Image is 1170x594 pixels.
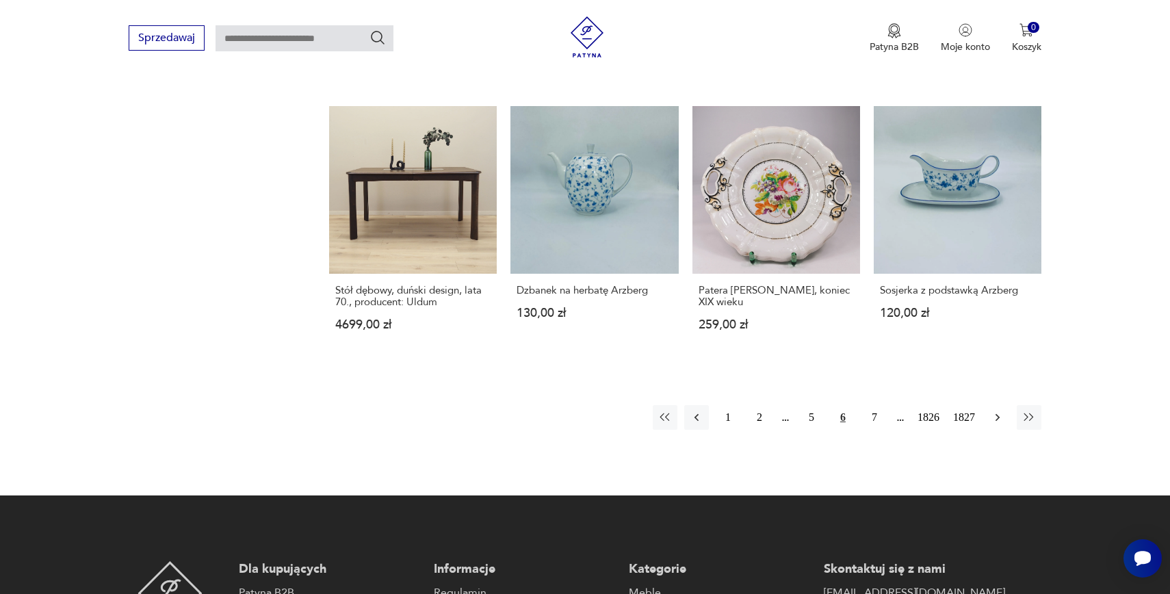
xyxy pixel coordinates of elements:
button: Patyna B2B [870,23,919,53]
a: Sosjerka z podstawką ArzbergSosjerka z podstawką Arzberg120,00 zł [874,106,1041,357]
button: 1826 [914,405,943,430]
p: Kategorie [629,561,810,578]
button: 7 [862,405,887,430]
p: Dla kupujących [239,561,420,578]
button: 6 [831,405,855,430]
a: Stół dębowy, duński design, lata 70., producent: UldumStół dębowy, duński design, lata 70., produ... [329,106,497,357]
button: 1827 [950,405,978,430]
button: 2 [747,405,772,430]
div: 0 [1028,22,1039,34]
a: Patera Carl Tielsch, koniec XIX wiekuPatera [PERSON_NAME], koniec XIX wieku259,00 zł [692,106,860,357]
img: Ikona koszyka [1019,23,1033,37]
a: Sprzedawaj [129,34,205,44]
button: 0Koszyk [1012,23,1041,53]
a: Ikonka użytkownikaMoje konto [941,23,990,53]
button: 5 [799,405,824,430]
p: Moje konto [941,40,990,53]
p: 120,00 zł [880,307,1035,319]
p: 4699,00 zł [335,319,491,331]
p: Skontaktuj się z nami [824,561,1005,578]
p: 259,00 zł [699,319,854,331]
a: Ikona medaluPatyna B2B [870,23,919,53]
h3: Stół dębowy, duński design, lata 70., producent: Uldum [335,285,491,308]
h3: Dzbanek na herbatę Arzberg [517,285,672,296]
p: Patyna B2B [870,40,919,53]
p: 130,00 zł [517,307,672,319]
h3: Patera [PERSON_NAME], koniec XIX wieku [699,285,854,308]
button: 1 [716,405,740,430]
img: Ikonka użytkownika [959,23,972,37]
button: Szukaj [369,29,386,46]
button: Moje konto [941,23,990,53]
p: Koszyk [1012,40,1041,53]
img: Patyna - sklep z meblami i dekoracjami vintage [567,16,608,57]
img: Ikona medalu [887,23,901,38]
p: Informacje [434,561,615,578]
a: Dzbanek na herbatę ArzbergDzbanek na herbatę Arzberg130,00 zł [510,106,678,357]
iframe: Smartsupp widget button [1123,539,1162,578]
button: Sprzedawaj [129,25,205,51]
h3: Sosjerka z podstawką Arzberg [880,285,1035,296]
